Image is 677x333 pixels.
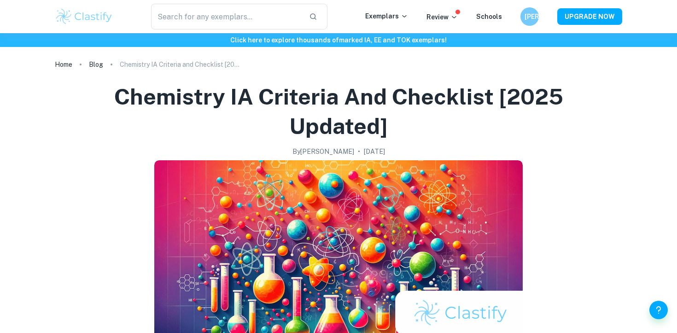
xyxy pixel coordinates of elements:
[120,59,239,70] p: Chemistry IA Criteria and Checklist [2025 updated]
[476,13,502,20] a: Schools
[426,12,458,22] p: Review
[55,58,72,71] a: Home
[364,146,385,157] h2: [DATE]
[520,7,539,26] button: [PERSON_NAME]
[365,11,408,21] p: Exemplars
[2,35,675,45] h6: Click here to explore thousands of marked IA, EE and TOK exemplars !
[525,12,535,22] h6: [PERSON_NAME]
[151,4,302,29] input: Search for any exemplars...
[89,58,103,71] a: Blog
[292,146,354,157] h2: By [PERSON_NAME]
[358,146,360,157] p: •
[649,301,668,319] button: Help and Feedback
[55,7,113,26] img: Clastify logo
[66,82,611,141] h1: Chemistry IA Criteria and Checklist [2025 updated]
[557,8,622,25] button: UPGRADE NOW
